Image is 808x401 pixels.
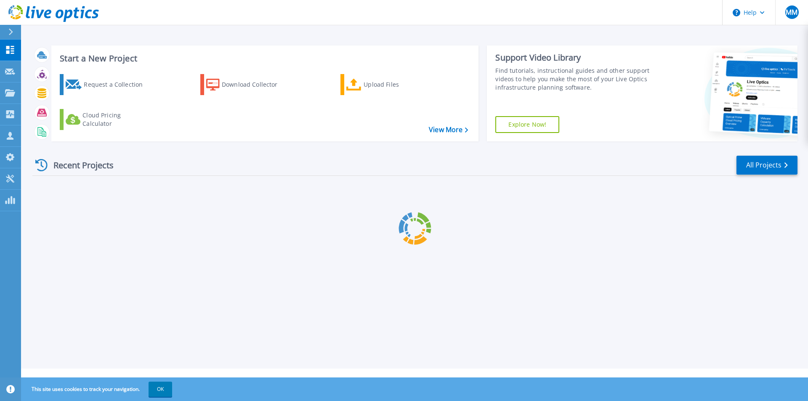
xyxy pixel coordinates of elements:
div: Request a Collection [84,76,151,93]
div: Upload Files [364,76,431,93]
a: View More [429,126,468,134]
div: Download Collector [222,76,289,93]
h3: Start a New Project [60,54,468,63]
span: MM [786,9,797,16]
button: OK [149,382,172,397]
div: Recent Projects [32,155,125,175]
span: This site uses cookies to track your navigation. [23,382,172,397]
a: Request a Collection [60,74,154,95]
a: Explore Now! [495,116,559,133]
a: Cloud Pricing Calculator [60,109,154,130]
a: All Projects [736,156,797,175]
div: Support Video Library [495,52,654,63]
div: Find tutorials, instructional guides and other support videos to help you make the most of your L... [495,66,654,92]
a: Upload Files [340,74,434,95]
a: Download Collector [200,74,294,95]
div: Cloud Pricing Calculator [82,111,150,128]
